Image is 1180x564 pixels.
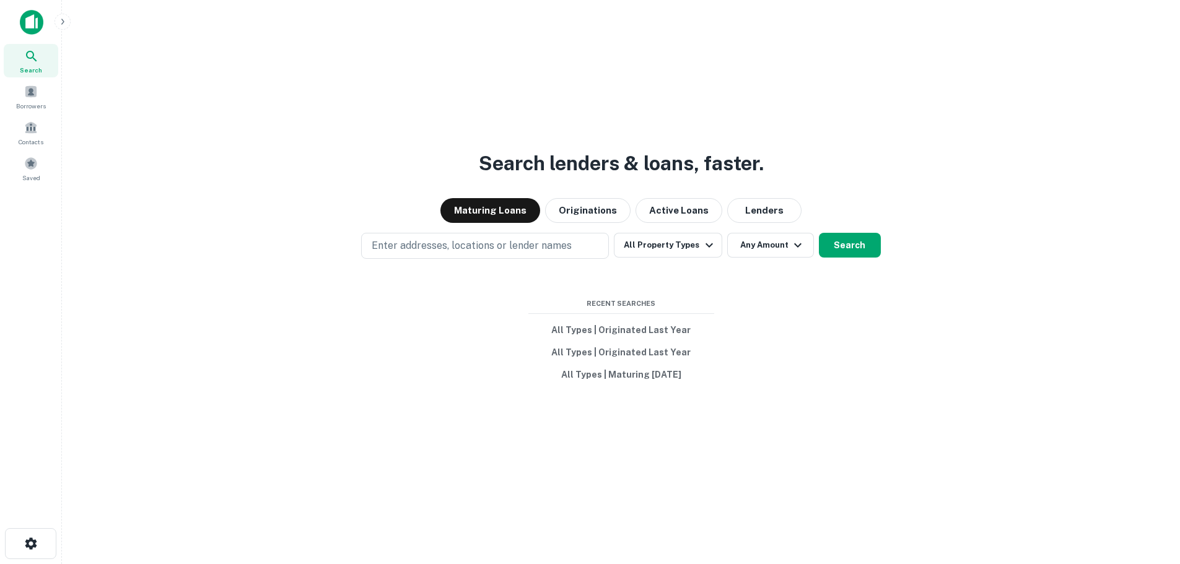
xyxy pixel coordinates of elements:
[4,116,58,149] a: Contacts
[361,233,609,259] button: Enter addresses, locations or lender names
[19,137,43,147] span: Contacts
[4,152,58,185] a: Saved
[528,319,714,341] button: All Types | Originated Last Year
[440,198,540,223] button: Maturing Loans
[614,233,722,258] button: All Property Types
[528,341,714,363] button: All Types | Originated Last Year
[20,65,42,75] span: Search
[545,198,631,223] button: Originations
[20,10,43,35] img: capitalize-icon.png
[727,198,802,223] button: Lenders
[1118,465,1180,524] iframe: Chat Widget
[636,198,722,223] button: Active Loans
[4,44,58,77] a: Search
[528,363,714,386] button: All Types | Maturing [DATE]
[22,173,40,183] span: Saved
[16,101,46,111] span: Borrowers
[727,233,814,258] button: Any Amount
[528,298,714,309] span: Recent Searches
[372,238,572,253] p: Enter addresses, locations or lender names
[479,149,764,178] h3: Search lenders & loans, faster.
[819,233,881,258] button: Search
[4,80,58,113] a: Borrowers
